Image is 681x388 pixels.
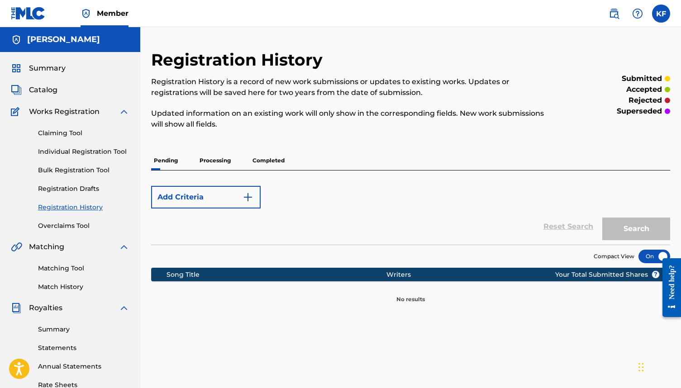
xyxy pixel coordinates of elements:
[594,252,634,260] span: Compact View
[119,241,129,252] img: expand
[11,85,57,95] a: CatalogCatalog
[38,147,129,156] a: Individual Registration Tool
[81,8,91,19] img: Top Rightsholder
[38,325,129,334] a: Summary
[151,181,670,245] form: Search Form
[29,85,57,95] span: Catalog
[29,241,64,252] span: Matching
[396,284,425,303] p: No results
[38,128,129,138] a: Claiming Tool
[119,106,129,117] img: expand
[652,5,670,23] div: User Menu
[555,270,660,279] span: Your Total Submitted Shares
[38,203,129,212] a: Registration History
[151,151,181,170] p: Pending
[151,50,327,70] h2: Registration History
[29,303,62,313] span: Royalties
[11,63,66,74] a: SummarySummary
[38,221,129,231] a: Overclaims Tool
[97,8,129,19] span: Member
[151,108,551,130] p: Updated information on an existing work will only show in the corresponding fields. New work subm...
[609,8,619,19] img: search
[27,34,100,45] h5: Kai Fozouni
[11,63,22,74] img: Summary
[167,270,386,279] div: Song Title
[11,303,22,313] img: Royalties
[629,5,647,23] div: Help
[386,270,584,279] div: Writers
[11,7,46,20] img: MLC Logo
[38,264,129,273] a: Matching Tool
[638,354,644,381] div: Drag
[151,186,261,208] button: Add Criteria
[11,34,22,45] img: Accounts
[38,166,129,175] a: Bulk Registration Tool
[29,63,66,74] span: Summary
[38,362,129,371] a: Annual Statements
[636,345,681,388] iframe: Chat Widget
[38,343,129,353] a: Statements
[197,151,233,170] p: Processing
[652,271,659,278] span: ?
[119,303,129,313] img: expand
[38,184,129,194] a: Registration Drafts
[605,5,623,23] a: Public Search
[151,76,551,98] p: Registration History is a record of new work submissions or updates to existing works. Updates or...
[243,192,253,203] img: 9d2ae6d4665cec9f34b9.svg
[11,241,22,252] img: Matching
[632,8,643,19] img: help
[38,282,129,292] a: Match History
[29,106,100,117] span: Works Registration
[656,251,681,325] iframe: Resource Center
[622,73,662,84] p: submitted
[626,84,662,95] p: accepted
[629,95,662,106] p: rejected
[617,106,662,117] p: superseded
[11,106,23,117] img: Works Registration
[250,151,287,170] p: Completed
[11,85,22,95] img: Catalog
